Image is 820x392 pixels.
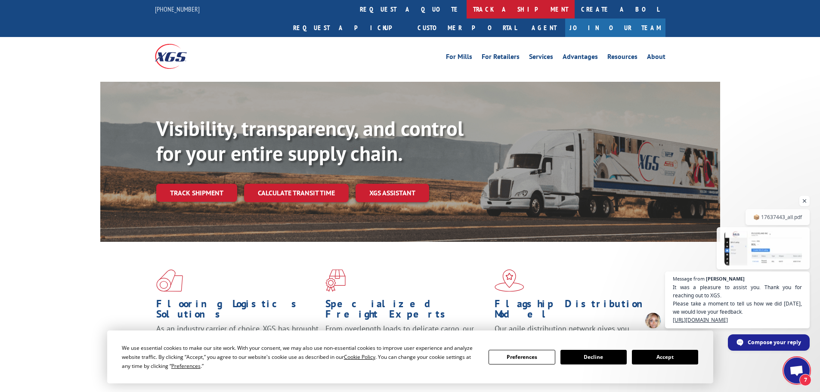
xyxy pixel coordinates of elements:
[560,350,627,364] button: Decline
[799,374,811,386] span: 7
[446,53,472,63] a: For Mills
[632,350,698,364] button: Accept
[411,19,523,37] a: Customer Portal
[673,276,705,281] span: Message from
[344,353,375,361] span: Cookie Policy
[155,5,200,13] a: [PHONE_NUMBER]
[523,19,565,37] a: Agent
[171,362,201,370] span: Preferences
[529,53,553,63] a: Services
[156,269,183,292] img: xgs-icon-total-supply-chain-intelligence-red
[495,299,657,324] h1: Flagship Distribution Model
[287,19,411,37] a: Request a pickup
[325,299,488,324] h1: Specialized Freight Experts
[156,184,237,202] a: Track shipment
[753,213,802,221] span: 📦 17637443_all.pdf
[647,53,665,63] a: About
[244,184,349,202] a: Calculate transit time
[489,350,555,364] button: Preferences
[607,53,637,63] a: Resources
[784,358,810,383] div: Open chat
[565,19,665,37] a: Join Our Team
[156,324,319,354] span: As an industry carrier of choice, XGS has brought innovation and dedication to flooring logistics...
[325,324,488,362] p: From overlength loads to delicate cargo, our experienced staff knows the best way to move your fr...
[325,269,346,292] img: xgs-icon-focused-on-flooring-red
[563,53,598,63] a: Advantages
[156,115,464,167] b: Visibility, transparency, and control for your entire supply chain.
[495,269,524,292] img: xgs-icon-flagship-distribution-model-red
[356,184,429,202] a: XGS ASSISTANT
[706,276,745,281] span: [PERSON_NAME]
[495,324,653,344] span: Our agile distribution network gives you nationwide inventory management on demand.
[748,335,801,350] span: Compose your reply
[107,330,713,383] div: Cookie Consent Prompt
[156,299,319,324] h1: Flooring Logistics Solutions
[122,343,478,370] div: We use essential cookies to make our site work. With your consent, we may also use non-essential ...
[482,53,520,63] a: For Retailers
[673,283,802,324] span: It was a pleasure to assist you. Thank you for reaching out to XGS. Please take a moment to tell ...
